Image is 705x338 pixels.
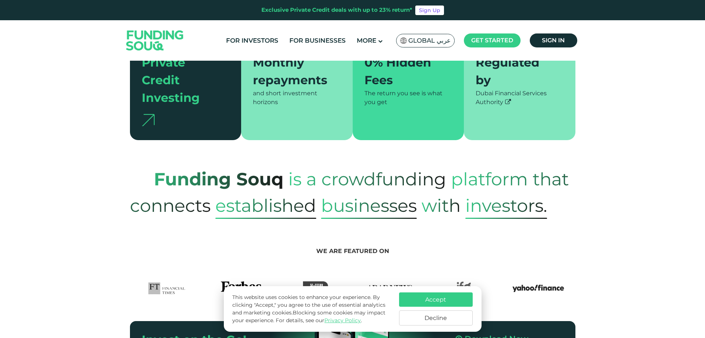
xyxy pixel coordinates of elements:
div: Exclusive Private Credit deals with up to 23% return* [261,6,412,14]
span: Get started [471,37,513,44]
span: For details, see our . [276,317,362,324]
img: arrow [142,114,155,126]
strong: Funding Souq [154,168,283,190]
span: Businesses [321,192,417,219]
img: Asharq Business Logo [303,281,328,295]
span: Global عربي [408,36,451,45]
span: Blocking some cookies may impact your experience. [232,309,385,324]
span: platform that connects [130,161,569,224]
span: Investors. [465,192,547,219]
img: FTLogo Logo [148,281,186,295]
span: established [215,192,316,219]
a: Sign in [530,33,577,47]
div: 0% Hidden Fees [364,54,444,89]
div: Private Credit Investing [142,54,221,107]
span: Sign in [542,37,565,44]
a: For Investors [224,35,280,47]
button: Decline [399,310,473,325]
div: Monthly repayments [253,54,332,89]
img: Arab News Logo [364,281,415,295]
button: Accept [399,292,473,307]
img: Yahoo Finance Logo [512,281,564,295]
a: For Businesses [288,35,348,47]
span: is a crowdfunding [288,161,446,197]
span: More [357,37,376,44]
p: This website uses cookies to enhance your experience. By clicking "Accept," you agree to the use ... [232,293,391,324]
div: Dubai Financial Services Authority [476,89,564,107]
span: We are featured on [316,248,389,255]
div: and short investment horizons [253,89,341,107]
img: Logo [119,22,191,59]
img: SA Flag [400,38,407,44]
img: IFG Logo [457,281,471,295]
a: Sign Up [415,6,444,15]
img: Forbes Logo [221,281,261,295]
a: Privacy Policy [324,317,361,324]
span: with [422,188,461,224]
div: The return you see is what you get [364,89,452,107]
div: Regulated by [476,54,555,89]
